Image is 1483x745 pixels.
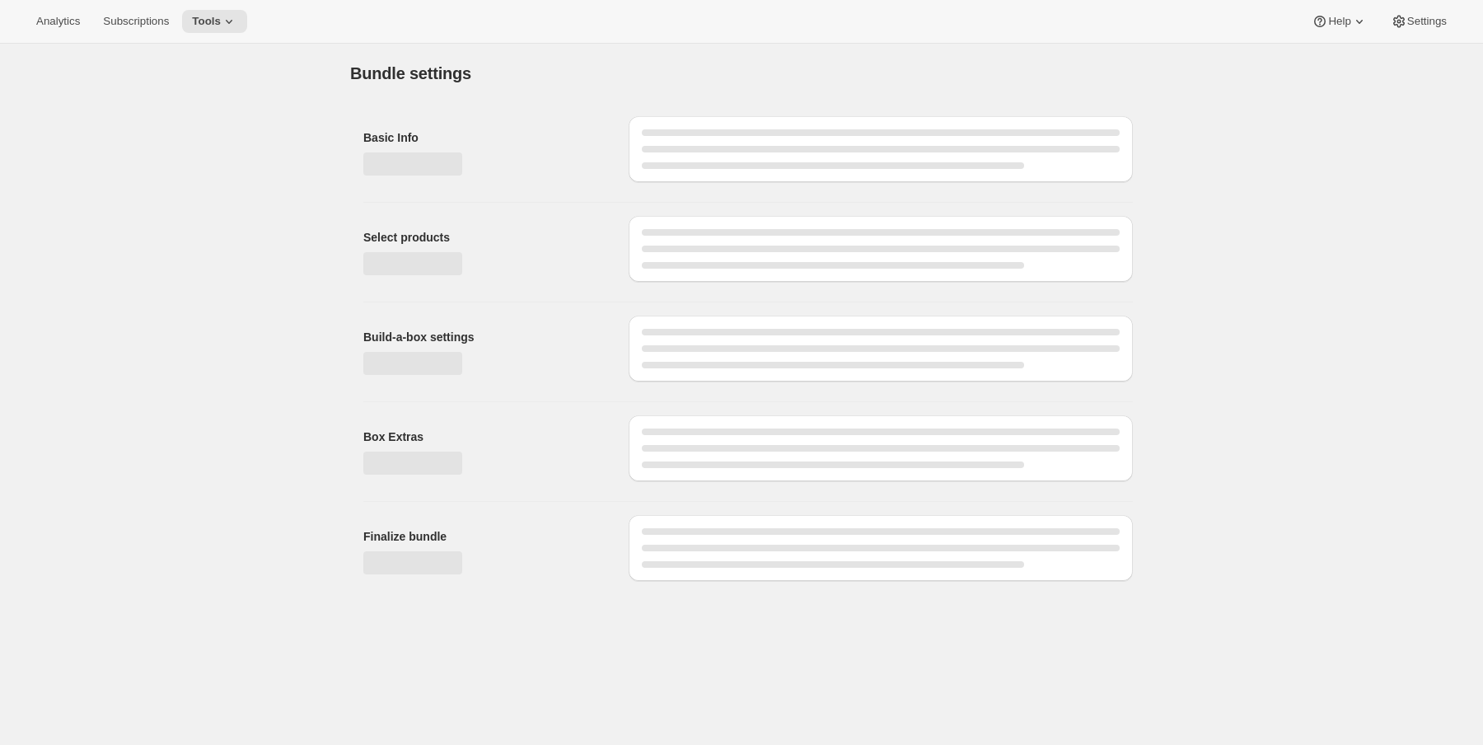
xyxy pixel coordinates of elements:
h2: Build-a-box settings [363,329,602,345]
span: Help [1328,15,1350,28]
span: Tools [192,15,221,28]
span: Analytics [36,15,80,28]
h2: Box Extras [363,429,602,445]
button: Analytics [26,10,90,33]
span: Subscriptions [103,15,169,28]
button: Subscriptions [93,10,179,33]
h2: Select products [363,229,602,246]
h2: Finalize bundle [363,528,602,545]
button: Help [1302,10,1377,33]
span: Settings [1407,15,1447,28]
button: Settings [1381,10,1457,33]
button: Tools [182,10,247,33]
h1: Bundle settings [350,63,471,83]
div: Page loading [330,44,1153,594]
h2: Basic Info [363,129,602,146]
